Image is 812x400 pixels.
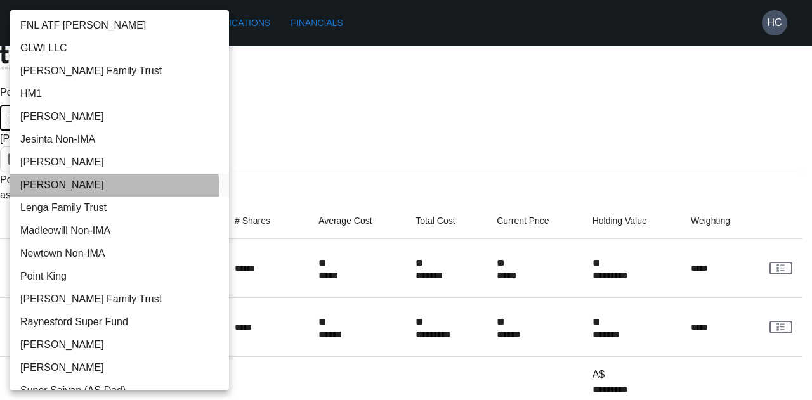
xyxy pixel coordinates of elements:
[20,41,219,56] span: GLWI LLC
[20,292,219,307] span: [PERSON_NAME] Family Trust
[20,86,219,101] span: HM1
[20,155,219,170] span: [PERSON_NAME]
[20,200,219,216] span: Lenga Family Trust
[20,246,219,261] span: Newtown Non-IMA
[20,337,219,352] span: [PERSON_NAME]
[20,223,219,238] span: Madleowill Non-IMA
[20,132,219,147] span: Jesinta Non-IMA
[20,314,219,330] span: Raynesford Super Fund
[20,109,219,124] span: [PERSON_NAME]
[20,360,219,375] span: [PERSON_NAME]
[20,63,219,79] span: [PERSON_NAME] Family Trust
[20,383,219,398] span: Super Saiyan (AS Dad)
[20,18,219,33] span: FNL ATF [PERSON_NAME]
[20,177,219,193] span: [PERSON_NAME]
[20,269,219,284] span: Point King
